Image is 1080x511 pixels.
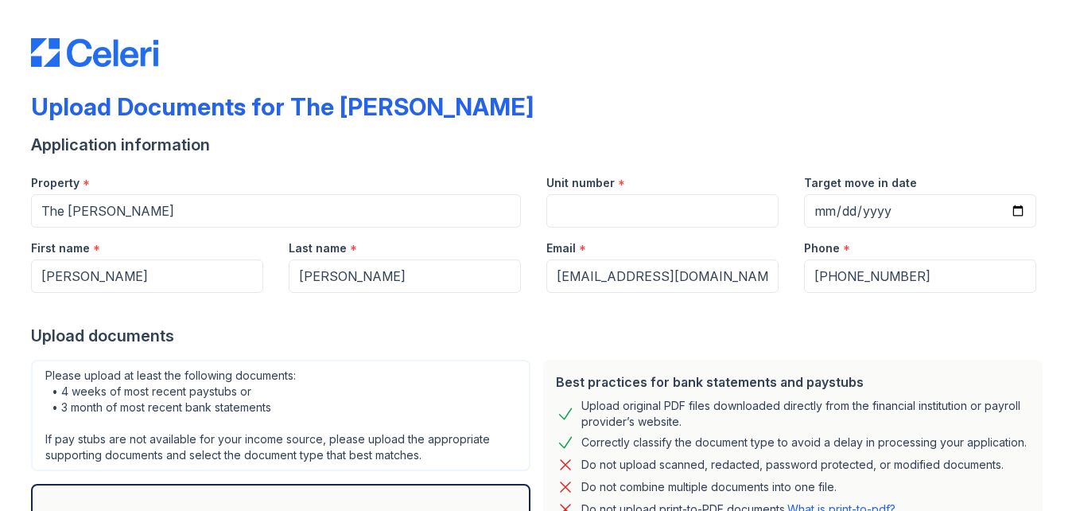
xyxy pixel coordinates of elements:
[581,398,1030,430] div: Upload original PDF files downloaded directly from the financial institution or payroll provider’...
[581,478,837,497] div: Do not combine multiple documents into one file.
[581,455,1004,474] div: Do not upload scanned, redacted, password protected, or modified documents.
[581,433,1027,452] div: Correctly classify the document type to avoid a delay in processing your application.
[804,175,917,191] label: Target move in date
[31,240,90,256] label: First name
[556,373,1030,392] div: Best practices for bank statements and paystubs
[546,175,615,191] label: Unit number
[804,240,840,256] label: Phone
[289,240,347,256] label: Last name
[31,175,80,191] label: Property
[31,134,1049,156] div: Application information
[31,325,1049,347] div: Upload documents
[31,38,158,67] img: CE_Logo_Blue-a8612792a0a2168367f1c8372b55b34899dd931a85d93a1a3d3e32e68fde9ad4.png
[546,240,576,256] label: Email
[31,92,534,121] div: Upload Documents for The [PERSON_NAME]
[31,360,530,471] div: Please upload at least the following documents: • 4 weeks of most recent paystubs or • 3 month of...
